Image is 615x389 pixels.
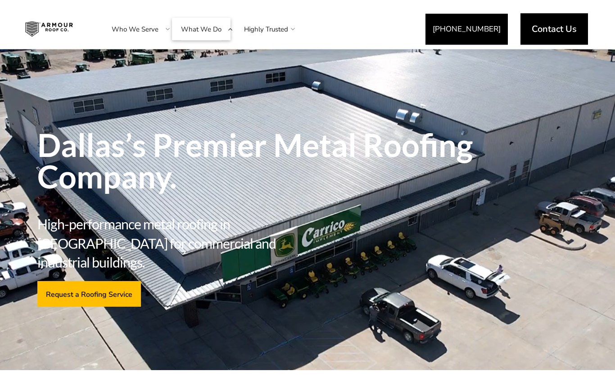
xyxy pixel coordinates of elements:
img: Industrial and Commercial Roofing Company | Armour Roof Co. [18,18,80,40]
a: Contact Us [520,13,588,45]
a: [PHONE_NUMBER] [425,14,508,45]
span: High-performance metal roofing in [GEOGRAPHIC_DATA] for commercial and industrial buildings. [37,215,307,273]
a: Who We Serve [103,18,167,40]
a: Highly Trusted [235,18,297,40]
span: Dallas’s Premier Metal Roofing Company. [37,130,578,192]
span: Contact Us [532,25,577,34]
a: What We Do [172,18,231,40]
span: Request a Roofing Service [46,290,132,299]
a: Request a Roofing Service [37,282,141,307]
